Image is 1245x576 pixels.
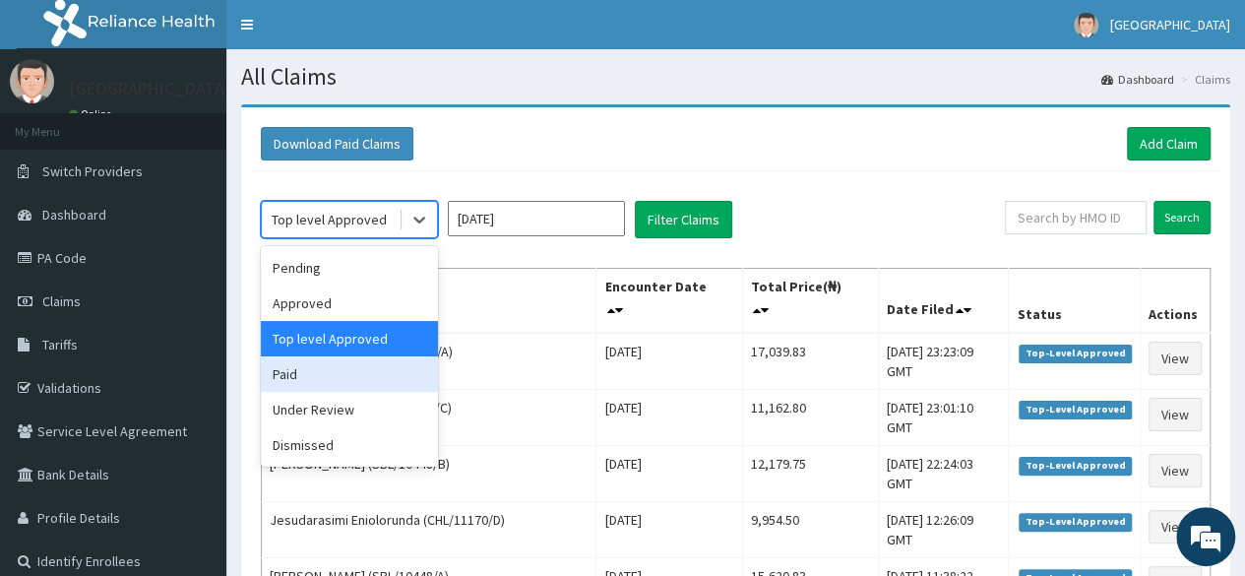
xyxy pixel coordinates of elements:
[261,392,438,427] div: Under Review
[1019,513,1132,531] span: Top-Level Approved
[261,356,438,392] div: Paid
[323,10,370,57] div: Minimize live chat window
[42,206,106,224] span: Dashboard
[42,292,81,310] span: Claims
[878,502,1009,558] td: [DATE] 12:26:09 GMT
[878,333,1009,390] td: [DATE] 23:23:09 GMT
[878,390,1009,446] td: [DATE] 23:01:10 GMT
[743,333,879,390] td: 17,039.83
[10,374,375,443] textarea: Type your message and hit 'Enter'
[102,110,331,136] div: Chat with us now
[1074,13,1098,37] img: User Image
[42,336,78,353] span: Tariffs
[1127,127,1211,160] a: Add Claim
[448,201,625,236] input: Select Month and Year
[596,446,743,502] td: [DATE]
[261,286,438,321] div: Approved
[114,166,272,365] span: We're online!
[261,127,413,160] button: Download Paid Claims
[1005,201,1147,234] input: Search by HMO ID
[1149,342,1202,375] a: View
[10,59,54,103] img: User Image
[635,201,732,238] button: Filter Claims
[743,269,879,334] th: Total Price(₦)
[69,80,231,97] p: [GEOGRAPHIC_DATA]
[1153,201,1211,234] input: Search
[596,502,743,558] td: [DATE]
[1176,71,1230,88] li: Claims
[261,321,438,356] div: Top level Approved
[1019,401,1132,418] span: Top-Level Approved
[1009,269,1141,334] th: Status
[262,446,596,502] td: [PERSON_NAME] (SBL/10448/B)
[1149,454,1202,487] a: View
[1149,398,1202,431] a: View
[261,427,438,463] div: Dismissed
[1019,457,1132,475] span: Top-Level Approved
[261,250,438,286] div: Pending
[262,502,596,558] td: Jesudarasimi Eniolorunda (CHL/11170/D)
[1110,16,1230,33] span: [GEOGRAPHIC_DATA]
[743,502,879,558] td: 9,954.50
[596,269,743,334] th: Encounter Date
[42,162,143,180] span: Switch Providers
[1140,269,1210,334] th: Actions
[1101,71,1174,88] a: Dashboard
[272,210,387,229] div: Top level Approved
[1019,345,1132,362] span: Top-Level Approved
[69,107,116,121] a: Online
[1149,510,1202,544] a: View
[36,98,80,148] img: d_794563401_company_1708531726252_794563401
[596,333,743,390] td: [DATE]
[241,64,1230,90] h1: All Claims
[743,390,879,446] td: 11,162.80
[878,446,1009,502] td: [DATE] 22:24:03 GMT
[743,446,879,502] td: 12,179.75
[878,269,1009,334] th: Date Filed
[596,390,743,446] td: [DATE]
